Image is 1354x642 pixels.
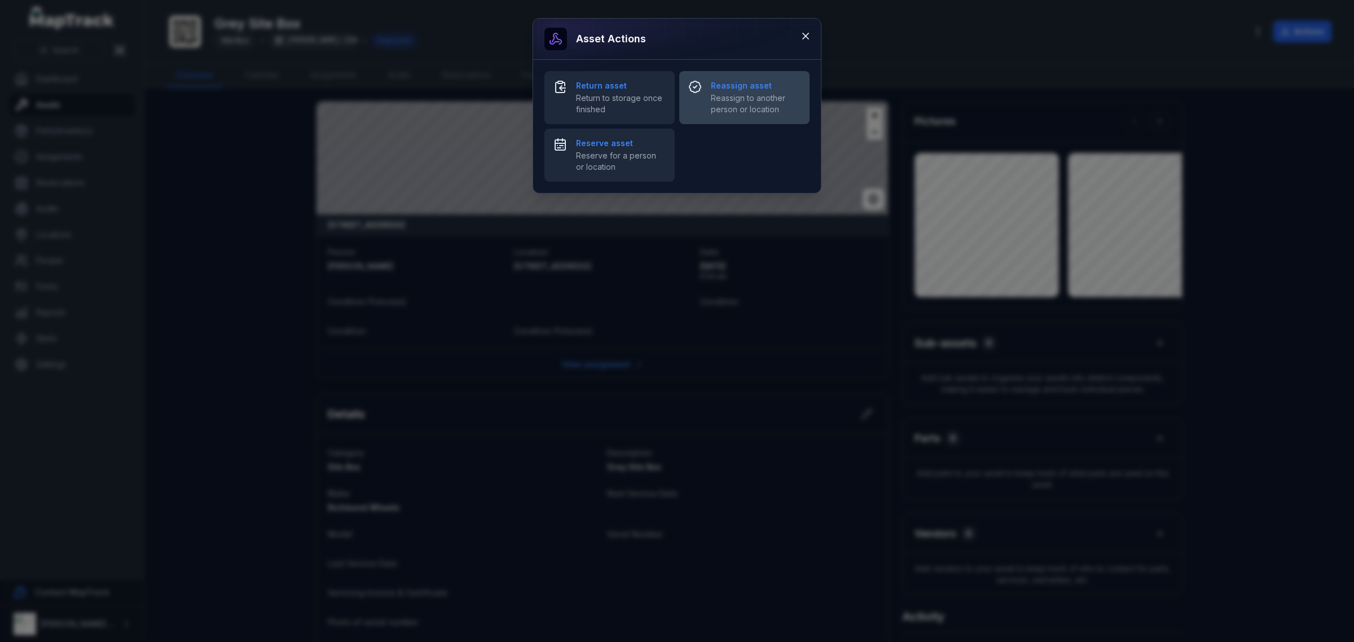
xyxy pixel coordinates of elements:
[576,80,666,91] strong: Return asset
[576,31,646,47] h3: Asset actions
[576,93,666,115] span: Return to storage once finished
[711,93,801,115] span: Reassign to another person or location
[544,71,675,124] button: Return assetReturn to storage once finished
[576,138,666,149] strong: Reserve asset
[679,71,810,124] button: Reassign assetReassign to another person or location
[576,150,666,173] span: Reserve for a person or location
[544,129,675,182] button: Reserve assetReserve for a person or location
[711,80,801,91] strong: Reassign asset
